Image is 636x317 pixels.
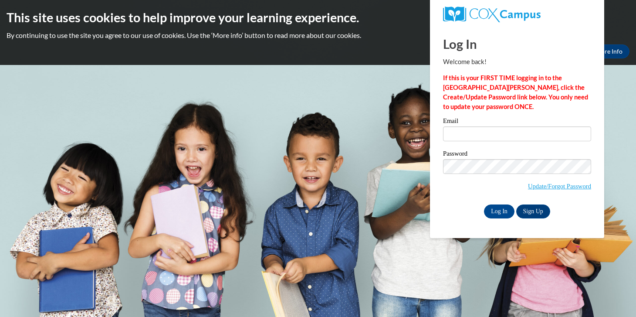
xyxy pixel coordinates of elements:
p: By continuing to use the site you agree to our use of cookies. Use the ‘More info’ button to read... [7,31,629,40]
img: COX Campus [443,7,541,22]
h1: Log In [443,35,591,53]
a: COX Campus [443,7,591,22]
label: Password [443,150,591,159]
label: Email [443,118,591,126]
input: Log In [484,205,514,218]
a: Update/Forgot Password [528,183,591,190]
a: Sign Up [516,205,550,218]
p: Welcome back! [443,57,591,67]
strong: If this is your FIRST TIME logging in to the [GEOGRAPHIC_DATA][PERSON_NAME], click the Create/Upd... [443,74,588,110]
h2: This site uses cookies to help improve your learning experience. [7,9,629,26]
a: More Info [589,44,629,58]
